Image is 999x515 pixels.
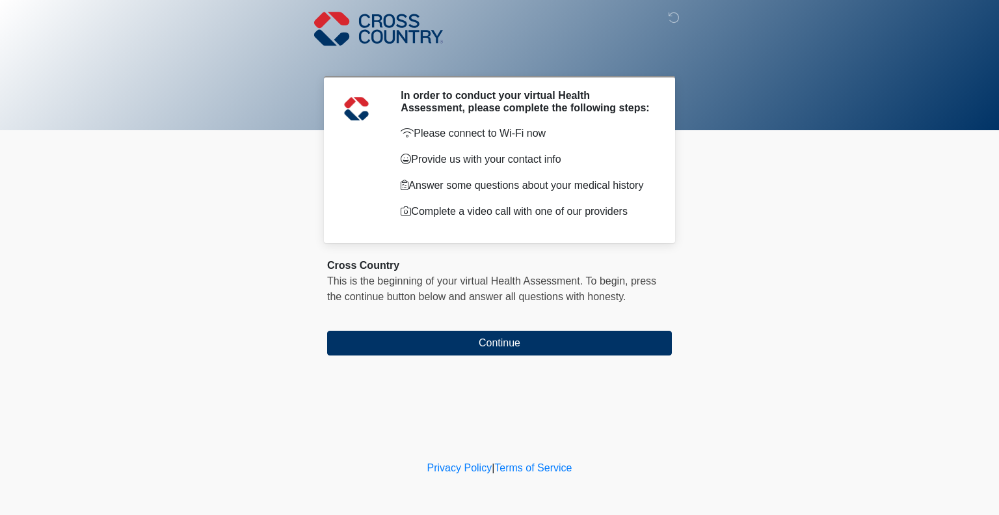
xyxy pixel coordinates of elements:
span: This is the beginning of your virtual Health Assessment. [327,275,583,286]
a: | [492,462,494,473]
img: Cross Country Logo [314,10,443,48]
p: Answer some questions about your medical history [401,178,652,193]
div: Cross Country [327,258,672,273]
p: Complete a video call with one of our providers [401,204,652,219]
span: To begin, [586,275,631,286]
a: Terms of Service [494,462,572,473]
h2: In order to conduct your virtual Health Assessment, please complete the following steps: [401,89,652,114]
button: Continue [327,331,672,355]
p: Please connect to Wi-Fi now [401,126,652,141]
p: Provide us with your contact info [401,152,652,167]
h1: ‎ ‎ ‎ [317,47,682,71]
img: Agent Avatar [337,89,376,128]
a: Privacy Policy [427,462,492,473]
span: press the continue button below and answer all questions with honesty. [327,275,656,302]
